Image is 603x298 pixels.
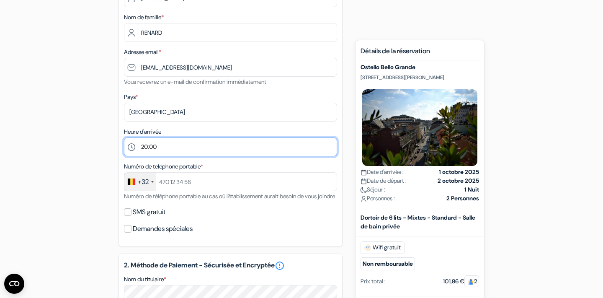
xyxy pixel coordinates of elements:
img: calendar.svg [361,169,367,176]
span: Date de départ : [361,176,407,185]
small: Non remboursable [361,257,415,270]
span: Personnes : [361,194,395,203]
span: Séjour : [361,185,385,194]
strong: 1 octobre 2025 [439,168,479,176]
span: 2 [464,275,479,287]
span: Date d'arrivée : [361,168,404,176]
div: Belgium (België): +32 [124,173,156,191]
strong: 2 octobre 2025 [438,176,479,185]
img: user_icon.svg [361,196,367,202]
img: moon.svg [361,187,367,193]
strong: 1 Nuit [464,185,479,194]
label: Numéro de telephone portable [124,162,203,171]
img: free_wifi.svg [364,244,371,251]
label: Nom du titulaire [124,275,166,284]
a: error_outline [275,261,285,271]
input: 470 12 34 56 [124,172,337,191]
h5: 2. Méthode de Paiement - Sécurisée et Encryptée [124,261,337,271]
img: calendar.svg [361,178,367,184]
small: Numéro de téléphone portable au cas où l'établissement aurait besoin de vous joindre [124,192,335,200]
div: +32 [138,177,149,187]
label: SMS gratuit [133,206,165,218]
input: Entrer adresse e-mail [124,58,337,77]
h5: Détails de la réservation [361,47,479,60]
label: Heure d'arrivée [124,127,161,136]
h5: Ostello Bello Grande [361,64,479,71]
label: Nom de famille [124,13,164,22]
small: Vous recevrez un e-mail de confirmation immédiatement [124,78,266,86]
strong: 2 Personnes [446,194,479,203]
p: [STREET_ADDRESS][PERSON_NAME] [361,74,479,81]
span: Wifi gratuit [361,241,405,254]
img: guest.svg [468,279,474,285]
input: Entrer le nom de famille [124,23,337,42]
div: 101,86 € [443,277,479,286]
button: Ouvrir le widget CMP [4,274,24,294]
div: Prix total : [361,277,386,286]
b: Dortoir de 6 lits - Mixtes - Standard - Salle de bain privée [361,214,475,230]
label: Demandes spéciales [133,223,193,235]
label: Pays [124,93,138,101]
label: Adresse email [124,48,161,57]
